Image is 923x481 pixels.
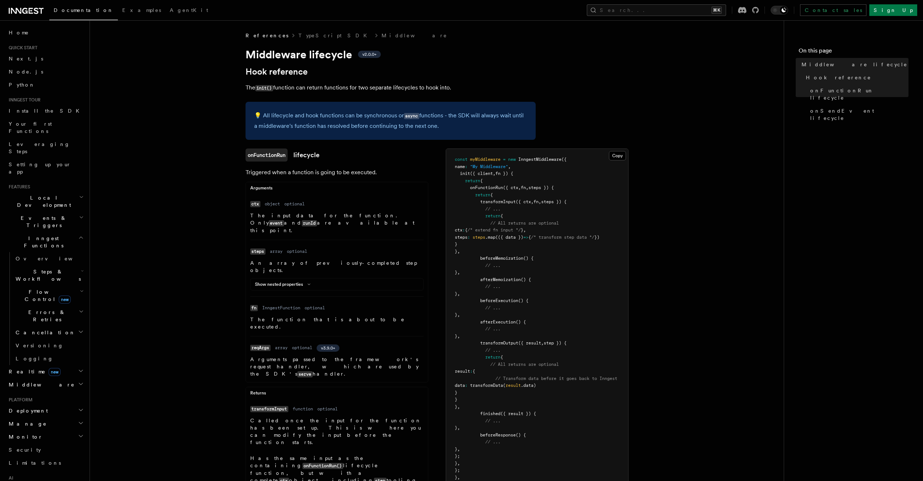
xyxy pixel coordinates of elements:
span: Documentation [54,7,114,13]
button: Manage [6,417,85,430]
code: runId [302,220,317,226]
span: Security [9,447,41,453]
span: , [457,447,460,452]
span: } [455,249,457,254]
span: , [531,199,533,204]
span: , [526,185,528,190]
span: name [455,164,465,169]
span: Realtime [6,368,61,375]
a: Hook reference [246,67,308,77]
a: Next.js [6,52,85,65]
span: // ... [485,418,500,423]
span: } [455,312,457,317]
span: { [500,213,503,218]
span: init [460,171,470,176]
a: Logging [13,352,85,365]
span: { [473,369,475,374]
button: Flow Controlnew [13,285,85,306]
span: // ... [485,348,500,353]
button: Copy [609,151,626,160]
span: .data) [521,383,536,388]
code: event [269,220,284,226]
span: steps [473,235,485,240]
span: InngestMiddleware [518,157,561,162]
span: return [465,178,480,183]
span: // ... [485,305,500,310]
span: Monitor [6,433,43,440]
span: } [455,270,457,275]
dd: object [265,201,280,207]
span: // All returns are optional [490,362,559,367]
span: }; [455,453,460,459]
span: // ... [485,326,500,331]
span: , [541,340,544,346]
span: : [465,164,467,169]
span: Platform [6,397,33,403]
code: onFunctionRun [246,149,288,162]
kbd: ⌘K [712,7,722,14]
span: Errors & Retries [13,309,79,323]
span: { [528,235,531,240]
span: Leveraging Steps [9,141,70,154]
span: data [455,383,465,388]
span: ({ ctx [516,199,531,204]
span: Middleware [6,381,75,388]
code: init() [255,85,273,91]
p: Called once the input for the function has been set up. This is where you can modify the input be... [250,417,424,446]
a: onSendEvent lifecycle [807,104,908,125]
span: Inngest Functions [6,235,78,249]
a: onFunctionRunlifecycle [246,149,320,162]
a: Documentation [49,2,118,20]
span: , [457,475,460,480]
span: steps [455,235,467,240]
span: : [467,235,470,240]
a: Leveraging Steps [6,138,85,158]
button: Middleware [6,378,85,391]
span: new [59,296,71,304]
a: Contact sales [800,4,866,16]
span: Manage [6,420,47,427]
span: afterExecution [480,319,516,325]
span: { [465,227,467,233]
a: Overview [13,252,85,265]
span: return [485,355,500,360]
span: , [457,291,460,296]
p: The function can return functions for two separate lifecycles to hook into. [246,83,536,93]
button: Monitor [6,430,85,443]
span: , [457,249,460,254]
span: , [457,404,460,409]
span: return [485,213,500,218]
span: } [521,227,523,233]
a: Security [6,443,85,456]
span: } [455,425,457,430]
span: // ... [485,439,500,444]
span: Next.js [9,56,43,62]
span: myMiddleware [470,157,500,162]
span: Limitations [9,460,61,466]
button: Toggle dark mode [771,6,788,14]
a: TypeScript SDK [298,32,371,39]
span: } [455,291,457,296]
span: steps }) { [528,185,554,190]
span: } [455,475,457,480]
span: return [475,192,490,197]
p: 💡 All lifecycle and hook functions can be synchronous or functions - the SDK will always wait unt... [254,110,527,131]
dd: array [270,248,283,254]
p: The input data for the function. Only and are available at this point. [250,212,424,234]
dd: optional [292,345,312,351]
code: ctx [250,201,260,207]
a: Middleware lifecycle [799,58,908,71]
a: Python [6,78,85,91]
span: const [455,157,467,162]
span: /* extend fn input */ [467,227,521,233]
span: onFunctionRun lifecycle [810,87,908,101]
span: /* transform step data */ [531,235,594,240]
a: Limitations [6,456,85,469]
button: Cancellation [13,326,85,339]
span: ({ client [470,171,493,176]
a: Sign Up [869,4,917,16]
span: v3.9.0+ [321,345,335,351]
span: v2.0.0+ [362,51,376,57]
span: { [490,192,493,197]
button: Deployment [6,404,85,417]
